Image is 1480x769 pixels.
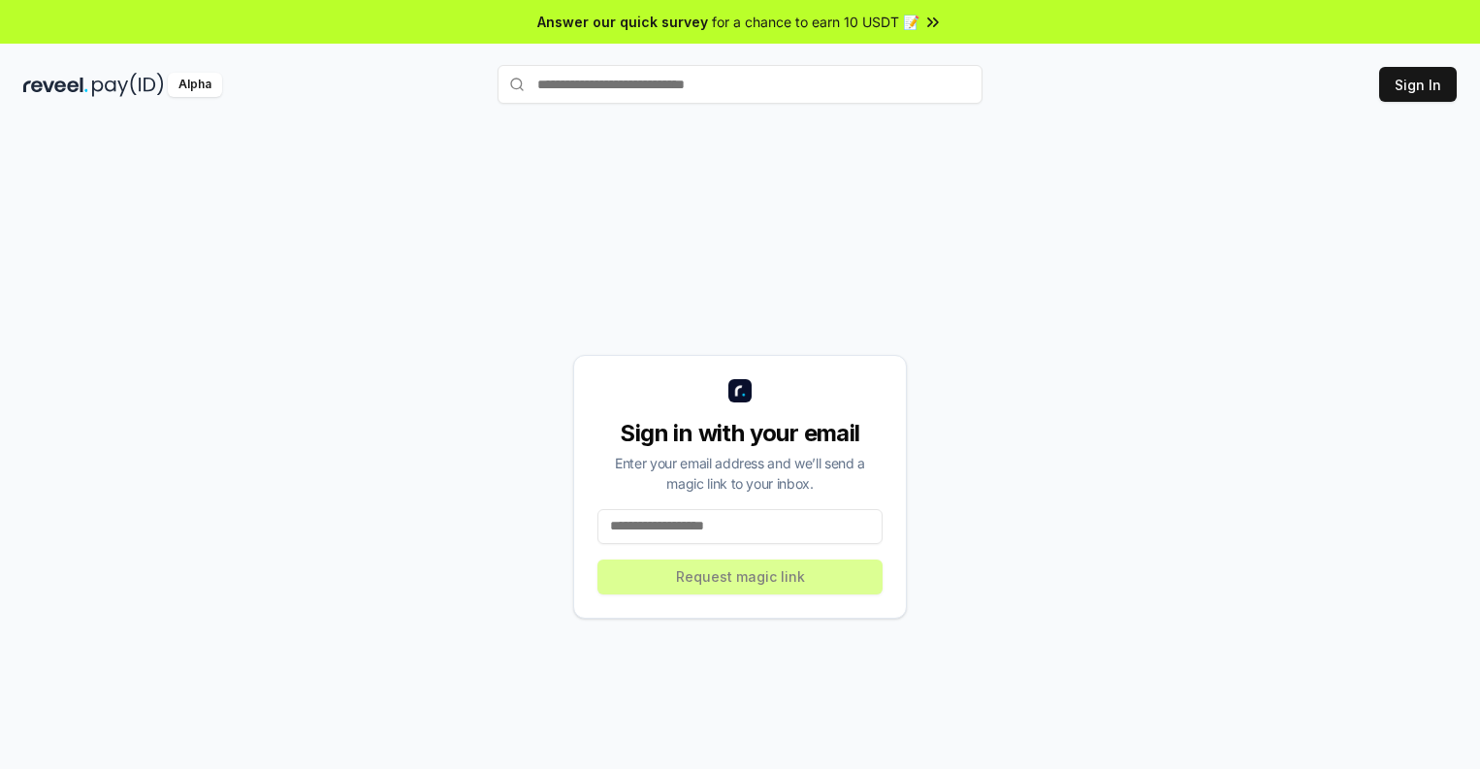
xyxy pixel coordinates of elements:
[537,12,708,32] span: Answer our quick survey
[597,453,883,494] div: Enter your email address and we’ll send a magic link to your inbox.
[1379,67,1457,102] button: Sign In
[712,12,919,32] span: for a chance to earn 10 USDT 📝
[23,73,88,97] img: reveel_dark
[728,379,752,402] img: logo_small
[92,73,164,97] img: pay_id
[597,418,883,449] div: Sign in with your email
[168,73,222,97] div: Alpha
